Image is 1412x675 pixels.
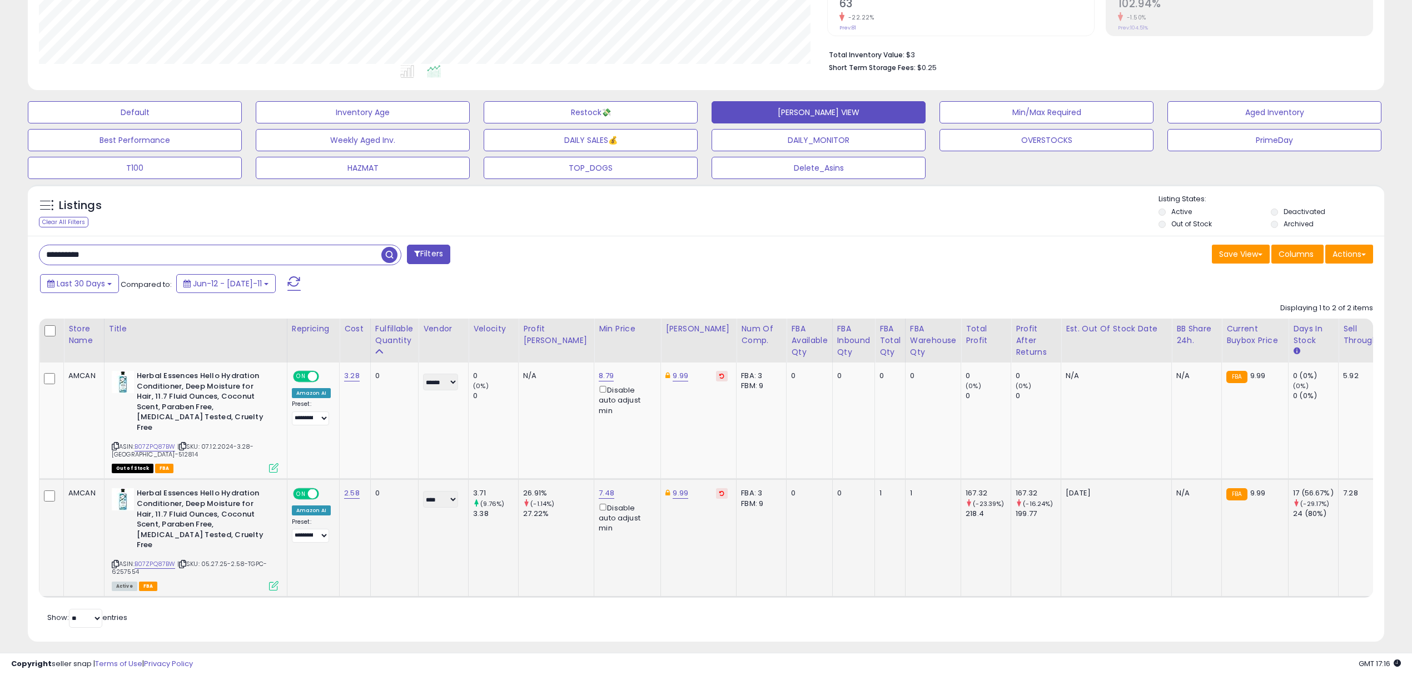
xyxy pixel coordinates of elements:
[1271,245,1324,264] button: Columns
[1359,658,1401,669] span: 2025-08-11 17:16 GMT
[939,101,1154,123] button: Min/Max Required
[917,62,937,73] span: $0.25
[1171,219,1212,229] label: Out of Stock
[112,464,153,473] span: All listings that are currently out of stock and unavailable for purchase on Amazon
[741,381,778,391] div: FBM: 9
[1293,488,1338,498] div: 17 (56.67%)
[523,323,589,346] div: Profit [PERSON_NAME]
[256,101,470,123] button: Inventory Age
[292,323,335,335] div: Repricing
[292,388,331,398] div: Amazon AI
[879,371,897,381] div: 0
[375,323,414,346] div: Fulfillable Quantity
[973,499,1004,508] small: (-23.39%)
[1293,509,1338,519] div: 24 (80%)
[59,198,102,214] h5: Listings
[530,499,554,508] small: (-1.14%)
[837,488,867,498] div: 0
[109,323,282,335] div: Title
[137,371,272,435] b: Herbal Essences Hello Hydration Conditioner, Deep Moisture for Hair, 11.7 Fluid Ounces, Coconut S...
[599,488,614,499] a: 7.48
[484,101,698,123] button: Restock💸
[292,400,331,425] div: Preset:
[673,370,688,381] a: 9.99
[910,323,956,358] div: FBA Warehouse Qty
[484,129,698,151] button: DAILY SALES💰
[1279,249,1314,260] span: Columns
[144,658,193,669] a: Privacy Policy
[47,612,127,623] span: Show: entries
[1293,391,1338,401] div: 0 (0%)
[68,323,100,346] div: Store Name
[121,279,172,290] span: Compared to:
[112,488,279,589] div: ASIN:
[112,371,279,471] div: ASIN:
[673,488,688,499] a: 9.99
[294,372,308,381] span: ON
[112,371,134,393] img: 41Ca0pvKWhL._SL40_.jpg
[1250,488,1266,498] span: 9.99
[473,371,518,381] div: 0
[837,323,871,358] div: FBA inbound Qty
[712,157,926,179] button: Delete_Asins
[1212,245,1270,264] button: Save View
[484,157,698,179] button: TOP_DOGS
[879,488,897,498] div: 1
[844,13,874,22] small: -22.22%
[473,381,489,390] small: (0%)
[256,157,470,179] button: HAZMAT
[1293,371,1338,381] div: 0 (0%)
[837,371,867,381] div: 0
[791,371,823,381] div: 0
[28,101,242,123] button: Default
[1066,323,1167,335] div: Est. Out Of Stock Date
[112,582,137,591] span: All listings currently available for purchase on Amazon
[910,488,952,498] div: 1
[966,391,1011,401] div: 0
[135,442,176,451] a: B07ZPQ87BW
[473,488,518,498] div: 3.71
[39,217,88,227] div: Clear All Filters
[256,129,470,151] button: Weekly Aged Inv.
[317,489,335,499] span: OFF
[135,559,176,569] a: B07ZPQ87BW
[40,274,119,293] button: Last 30 Days
[829,47,1365,61] li: $3
[11,659,193,669] div: seller snap | |
[375,488,410,498] div: 0
[1284,219,1314,229] label: Archived
[473,391,518,401] div: 0
[1176,323,1217,346] div: BB Share 24h.
[1293,323,1334,346] div: Days In Stock
[1343,371,1376,381] div: 5.92
[1226,488,1247,500] small: FBA
[137,488,272,553] b: Herbal Essences Hello Hydration Conditioner, Deep Moisture for Hair, 11.7 Fluid Ounces, Coconut S...
[1167,101,1381,123] button: Aged Inventory
[344,323,366,335] div: Cost
[1167,129,1381,151] button: PrimeDay
[741,371,778,381] div: FBA: 3
[712,129,926,151] button: DAILY_MONITOR
[966,371,1011,381] div: 0
[1016,381,1031,390] small: (0%)
[791,323,827,358] div: FBA Available Qty
[1284,207,1325,216] label: Deactivated
[1016,323,1056,358] div: Profit After Returns
[57,278,105,289] span: Last 30 Days
[292,518,331,543] div: Preset:
[599,384,652,416] div: Disable auto adjust min
[829,63,916,72] b: Short Term Storage Fees:
[95,658,142,669] a: Terms of Use
[1123,13,1146,22] small: -1.50%
[966,488,1011,498] div: 167.32
[1023,499,1053,508] small: (-16.24%)
[1118,24,1148,31] small: Prev: 104.51%
[1016,488,1061,498] div: 167.32
[741,488,778,498] div: FBA: 3
[599,370,614,381] a: 8.79
[1343,323,1380,346] div: Sell Through
[68,488,96,498] div: AMCAN
[1226,323,1284,346] div: Current Buybox Price
[879,323,901,358] div: FBA Total Qty
[939,129,1154,151] button: OVERSTOCKS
